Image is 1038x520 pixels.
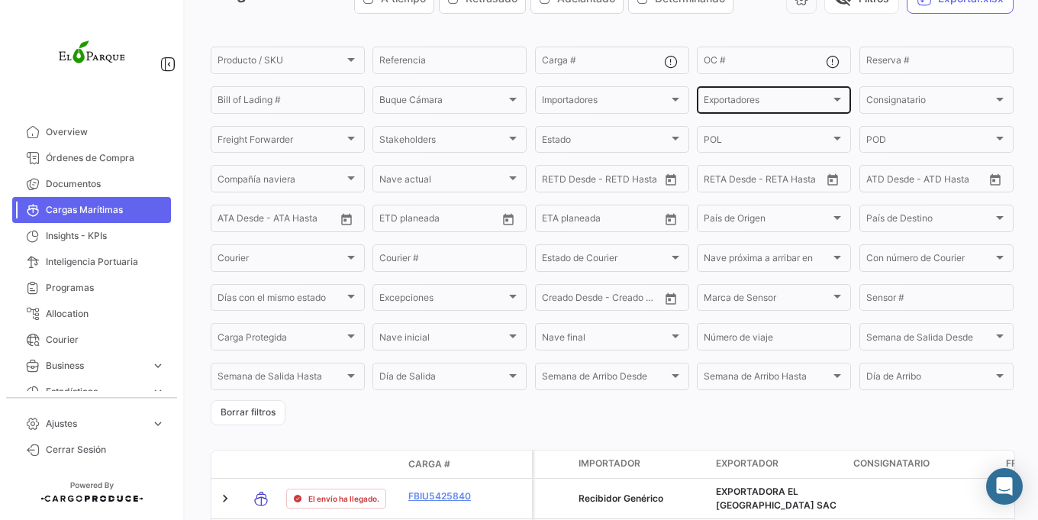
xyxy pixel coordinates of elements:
[542,373,669,384] span: Semana de Arribo Desde
[46,443,165,457] span: Cerrar Sesión
[659,168,682,191] button: Open calendar
[46,307,165,321] span: Allocation
[242,458,280,470] datatable-header-cell: Modo de Transporte
[12,171,171,197] a: Documentos
[12,275,171,301] a: Programas
[46,177,165,191] span: Documentos
[542,137,669,147] span: Estado
[12,301,171,327] a: Allocation
[847,451,1000,478] datatable-header-cell: Consignatario
[12,249,171,275] a: Inteligencia Portuaria
[542,295,593,305] input: Creado Desde
[710,451,847,478] datatable-header-cell: Exportador
[704,295,830,305] span: Marca de Sensor
[866,215,993,226] span: País de Destino
[218,373,344,384] span: Semana de Salida Hasta
[335,208,358,231] button: Open calendar
[542,215,569,226] input: Desde
[308,493,379,505] span: El envío ha llegado.
[46,359,145,373] span: Business
[659,287,682,310] button: Open calendar
[379,176,506,186] span: Nave actual
[704,137,830,147] span: POL
[572,451,710,478] datatable-header-cell: Importador
[46,255,165,269] span: Inteligencia Portuaria
[151,359,165,373] span: expand_more
[704,97,830,108] span: Exportadores
[379,137,506,147] span: Stakeholders
[12,145,171,171] a: Órdenes de Compra
[866,137,993,147] span: POD
[579,457,640,470] span: Importador
[218,491,233,506] a: Expand/Collapse Row
[534,451,572,478] datatable-header-cell: Carga Protegida
[853,457,930,470] span: Consignatario
[218,295,344,305] span: Días con el mismo estado
[379,295,506,305] span: Excepciones
[408,457,450,471] span: Carga #
[494,458,532,470] datatable-header-cell: Póliza
[218,176,344,186] span: Compañía naviera
[542,176,569,186] input: Desde
[925,176,981,186] input: ATD Hasta
[280,458,402,470] datatable-header-cell: Estado de Envio
[984,168,1007,191] button: Open calendar
[379,97,506,108] span: Buque Cámara
[716,457,778,470] span: Exportador
[46,281,165,295] span: Programas
[379,334,506,345] span: Nave inicial
[46,417,145,431] span: Ajustes
[580,176,636,186] input: Hasta
[716,486,837,511] span: EXPORTADORA EL PARQUE PERU SAC
[408,489,488,503] a: FBIU5425840
[275,215,330,226] input: ATA Hasta
[46,229,165,243] span: Insights - KPIs
[46,125,165,139] span: Overview
[821,168,844,191] button: Open calendar
[218,334,344,345] span: Carga Protegida
[579,493,663,504] span: Recibidor Genérico
[218,215,264,226] input: ATA Desde
[12,223,171,249] a: Insights - KPIs
[704,373,830,384] span: Semana de Arribo Hasta
[53,18,130,95] img: logo-el-parque.png
[218,255,344,266] span: Courier
[46,385,145,399] span: Estadísticas
[604,295,659,305] input: Creado Hasta
[659,208,682,231] button: Open calendar
[46,333,165,347] span: Courier
[151,385,165,399] span: expand_more
[218,57,344,68] span: Producto / SKU
[866,373,993,384] span: Día de Arribo
[704,176,731,186] input: Desde
[46,203,165,217] span: Cargas Marítimas
[742,176,798,186] input: Hasta
[12,119,171,145] a: Overview
[417,215,473,226] input: Hasta
[542,334,669,345] span: Nave final
[704,255,830,266] span: Nave próxima a arribar en
[218,137,344,147] span: Freight Forwarder
[866,97,993,108] span: Consignatario
[986,468,1023,505] div: Abrir Intercom Messenger
[379,373,506,384] span: Día de Salida
[211,400,285,425] button: Borrar filtros
[866,176,914,186] input: ATD Desde
[151,417,165,431] span: expand_more
[497,208,520,231] button: Open calendar
[46,151,165,165] span: Órdenes de Compra
[542,97,669,108] span: Importadores
[866,334,993,345] span: Semana de Salida Desde
[402,451,494,477] datatable-header-cell: Carga #
[379,215,407,226] input: Desde
[580,215,636,226] input: Hasta
[542,255,669,266] span: Estado de Courier
[866,255,993,266] span: Con número de Courier
[704,215,830,226] span: País de Origen
[12,197,171,223] a: Cargas Marítimas
[12,327,171,353] a: Courier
